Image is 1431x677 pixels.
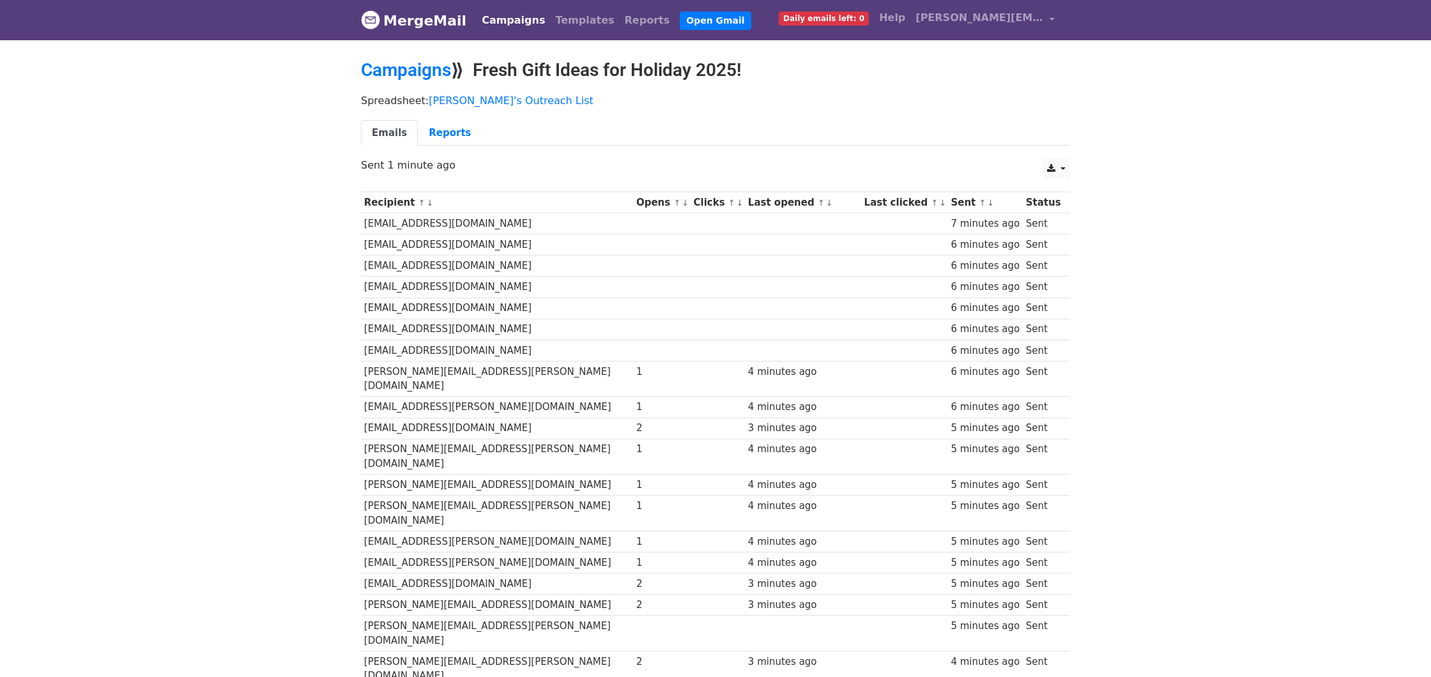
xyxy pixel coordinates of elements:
[818,198,825,208] a: ↑
[1023,340,1064,361] td: Sent
[1023,361,1064,397] td: Sent
[951,301,1020,316] div: 6 minutes ago
[1023,616,1064,651] td: Sent
[361,192,633,213] th: Recipient
[939,198,946,208] a: ↓
[1023,255,1064,277] td: Sent
[1023,574,1064,595] td: Sent
[361,298,633,319] td: [EMAIL_ADDRESS][DOMAIN_NAME]
[951,442,1020,457] div: 5 minutes ago
[361,234,633,255] td: [EMAIL_ADDRESS][DOMAIN_NAME]
[361,574,633,595] td: [EMAIL_ADDRESS][DOMAIN_NAME]
[951,598,1020,612] div: 5 minutes ago
[874,5,910,31] a: Help
[361,340,633,361] td: [EMAIL_ADDRESS][DOMAIN_NAME]
[636,421,687,436] div: 2
[673,198,680,208] a: ↑
[1023,475,1064,496] td: Sent
[1023,439,1064,475] td: Sent
[748,535,858,549] div: 4 minutes ago
[636,478,687,492] div: 1
[951,478,1020,492] div: 5 minutes ago
[1023,213,1064,234] td: Sent
[361,94,1070,107] p: Spreadsheet:
[361,158,1070,172] p: Sent 1 minute ago
[361,397,633,418] td: [EMAIL_ADDRESS][PERSON_NAME][DOMAIN_NAME]
[915,10,1043,26] span: [PERSON_NAME][EMAIL_ADDRESS][PERSON_NAME][DOMAIN_NAME]
[418,120,482,146] a: Reports
[361,120,418,146] a: Emails
[361,418,633,439] td: [EMAIL_ADDRESS][DOMAIN_NAME]
[748,556,858,570] div: 4 minutes ago
[1023,298,1064,319] td: Sent
[748,365,858,379] div: 4 minutes ago
[728,198,735,208] a: ↑
[1023,552,1064,574] td: Sent
[951,499,1020,513] div: 5 minutes ago
[636,556,687,570] div: 1
[951,217,1020,231] div: 7 minutes ago
[361,255,633,277] td: [EMAIL_ADDRESS][DOMAIN_NAME]
[774,5,874,31] a: Daily emails left: 0
[951,400,1020,415] div: 6 minutes ago
[361,319,633,340] td: [EMAIL_ADDRESS][DOMAIN_NAME]
[1023,192,1064,213] th: Status
[636,655,687,669] div: 2
[861,192,948,213] th: Last clicked
[948,192,1023,213] th: Sent
[1023,277,1064,298] td: Sent
[361,439,633,475] td: [PERSON_NAME][EMAIL_ADDRESS][PERSON_NAME][DOMAIN_NAME]
[636,365,687,379] div: 1
[361,59,451,80] a: Campaigns
[620,8,675,33] a: Reports
[691,192,745,213] th: Clicks
[550,8,619,33] a: Templates
[1023,418,1064,439] td: Sent
[361,496,633,531] td: [PERSON_NAME][EMAIL_ADDRESS][PERSON_NAME][DOMAIN_NAME]
[951,577,1020,591] div: 5 minutes ago
[931,198,938,208] a: ↑
[951,655,1020,669] div: 4 minutes ago
[951,280,1020,294] div: 6 minutes ago
[1023,234,1064,255] td: Sent
[682,198,689,208] a: ↓
[951,344,1020,358] div: 6 minutes ago
[748,577,858,591] div: 3 minutes ago
[361,361,633,397] td: [PERSON_NAME][EMAIL_ADDRESS][PERSON_NAME][DOMAIN_NAME]
[951,238,1020,252] div: 6 minutes ago
[361,531,633,552] td: [EMAIL_ADDRESS][PERSON_NAME][DOMAIN_NAME]
[636,577,687,591] div: 2
[748,400,858,415] div: 4 minutes ago
[737,198,744,208] a: ↓
[951,421,1020,436] div: 5 minutes ago
[748,478,858,492] div: 4 minutes ago
[1023,319,1064,340] td: Sent
[1023,496,1064,531] td: Sent
[951,619,1020,634] div: 5 minutes ago
[1023,595,1064,616] td: Sent
[910,5,1060,35] a: [PERSON_NAME][EMAIL_ADDRESS][PERSON_NAME][DOMAIN_NAME]
[361,59,1070,81] h2: ⟫ Fresh Gift Ideas for Holiday 2025!
[426,198,433,208] a: ↓
[951,259,1020,273] div: 6 minutes ago
[636,598,687,612] div: 2
[748,598,858,612] div: 3 minutes ago
[361,213,633,234] td: [EMAIL_ADDRESS][DOMAIN_NAME]
[779,11,869,26] span: Daily emails left: 0
[636,400,687,415] div: 1
[361,475,633,496] td: [PERSON_NAME][EMAIL_ADDRESS][DOMAIN_NAME]
[951,322,1020,337] div: 6 minutes ago
[987,198,994,208] a: ↓
[361,616,633,651] td: [PERSON_NAME][EMAIL_ADDRESS][PERSON_NAME][DOMAIN_NAME]
[361,552,633,574] td: [EMAIL_ADDRESS][PERSON_NAME][DOMAIN_NAME]
[361,10,380,29] img: MergeMail logo
[748,421,858,436] div: 3 minutes ago
[418,198,425,208] a: ↑
[429,95,593,107] a: [PERSON_NAME]'s Outreach List
[680,11,751,30] a: Open Gmail
[951,556,1020,570] div: 5 minutes ago
[361,7,466,34] a: MergeMail
[979,198,986,208] a: ↑
[361,277,633,298] td: [EMAIL_ADDRESS][DOMAIN_NAME]
[361,595,633,616] td: [PERSON_NAME][EMAIL_ADDRESS][DOMAIN_NAME]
